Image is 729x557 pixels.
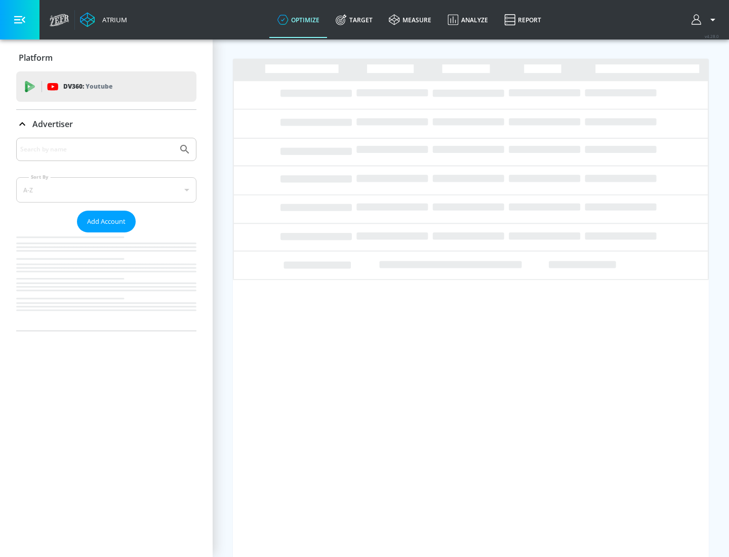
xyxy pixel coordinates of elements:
p: Advertiser [32,118,73,130]
div: Atrium [98,15,127,24]
div: Advertiser [16,110,196,138]
div: DV360: Youtube [16,71,196,102]
span: v 4.28.0 [705,33,719,39]
a: measure [381,2,439,38]
a: Report [496,2,549,38]
div: Platform [16,44,196,72]
button: Add Account [77,211,136,232]
a: Target [328,2,381,38]
a: optimize [269,2,328,38]
nav: list of Advertiser [16,232,196,331]
div: Advertiser [16,138,196,331]
a: Atrium [80,12,127,27]
span: Add Account [87,216,126,227]
p: Youtube [86,81,112,92]
p: DV360: [63,81,112,92]
a: Analyze [439,2,496,38]
div: A-Z [16,177,196,203]
p: Platform [19,52,53,63]
input: Search by name [20,143,174,156]
label: Sort By [29,174,51,180]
